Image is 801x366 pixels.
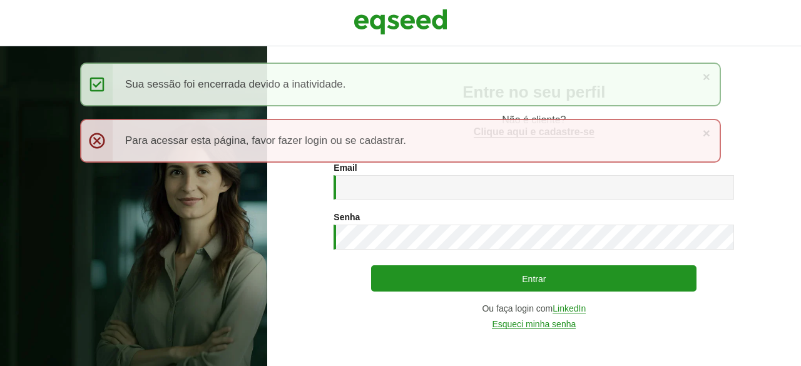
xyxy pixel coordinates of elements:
[334,213,360,221] label: Senha
[371,265,696,292] button: Entrar
[334,304,734,313] div: Ou faça login com
[80,63,721,106] div: Sua sessão foi encerrada devido a inatividade.
[492,320,576,329] a: Esqueci minha senha
[354,6,447,38] img: EqSeed Logo
[703,126,710,140] a: ×
[553,304,586,313] a: LinkedIn
[80,119,721,163] div: Para acessar esta página, favor fazer login ou se cadastrar.
[703,70,710,83] a: ×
